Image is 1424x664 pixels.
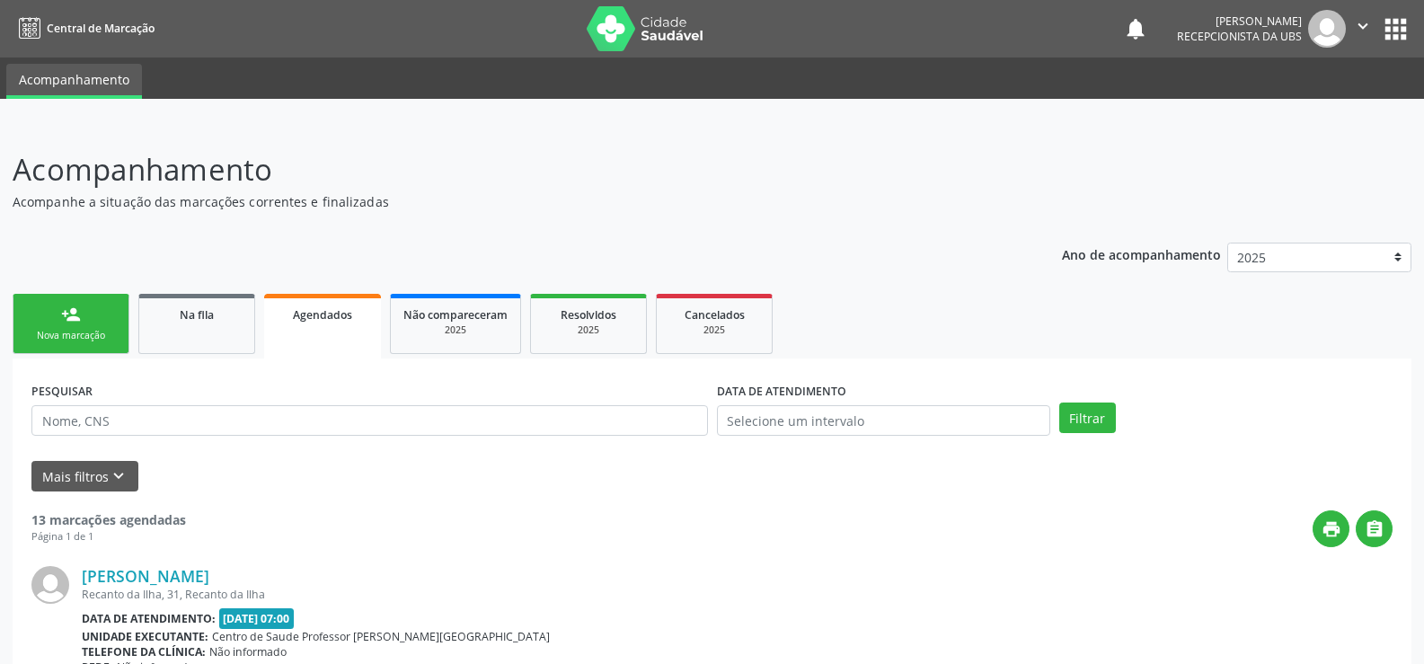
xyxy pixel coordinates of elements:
button: Mais filtroskeyboard_arrow_down [31,461,138,492]
p: Acompanhe a situação das marcações correntes e finalizadas [13,192,992,211]
button: Filtrar [1059,403,1116,433]
a: [PERSON_NAME] [82,566,209,586]
button: apps [1380,13,1411,45]
div: 2025 [403,323,508,337]
img: img [31,566,69,604]
button: notifications [1123,16,1148,41]
b: Data de atendimento: [82,611,216,626]
i: keyboard_arrow_down [109,466,128,486]
span: Não informado [209,644,287,660]
span: Agendados [293,307,352,323]
i:  [1353,16,1373,36]
span: Cancelados [685,307,745,323]
span: Não compareceram [403,307,508,323]
strong: 13 marcações agendadas [31,511,186,528]
span: Recepcionista da UBS [1177,29,1302,44]
label: PESQUISAR [31,377,93,405]
div: 2025 [544,323,633,337]
div: Recanto da Ilha, 31, Recanto da Ilha [82,587,1123,602]
i: print [1322,519,1341,539]
b: Unidade executante: [82,629,208,644]
div: Página 1 de 1 [31,529,186,544]
a: Acompanhamento [6,64,142,99]
div: person_add [61,305,81,324]
span: [DATE] 07:00 [219,608,295,629]
b: Telefone da clínica: [82,644,206,660]
span: Centro de Saude Professor [PERSON_NAME][GEOGRAPHIC_DATA] [212,629,550,644]
input: Selecione um intervalo [717,405,1050,436]
p: Ano de acompanhamento [1062,243,1221,265]
div: [PERSON_NAME] [1177,13,1302,29]
div: 2025 [669,323,759,337]
i:  [1365,519,1384,539]
button:  [1346,10,1380,48]
label: DATA DE ATENDIMENTO [717,377,846,405]
button:  [1356,510,1393,547]
p: Acompanhamento [13,147,992,192]
input: Nome, CNS [31,405,708,436]
a: Central de Marcação [13,13,155,43]
button: print [1313,510,1349,547]
span: Resolvidos [561,307,616,323]
span: Central de Marcação [47,21,155,36]
img: img [1308,10,1346,48]
div: Nova marcação [26,329,116,342]
span: Na fila [180,307,214,323]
